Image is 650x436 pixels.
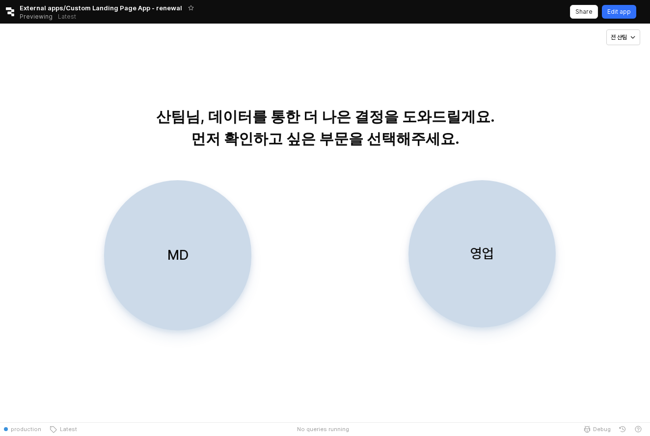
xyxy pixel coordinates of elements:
[470,245,494,263] p: 영업
[167,246,189,264] p: MD
[11,425,41,433] span: production
[579,422,615,436] button: Debug
[45,422,81,436] button: Latest
[75,106,576,150] p: 산팀님, 데이터를 통한 더 나은 결정을 도와드릴게요. 먼저 확인하고 싶은 부문을 선택해주세요.
[593,425,611,433] span: Debug
[607,8,631,16] p: Edit app
[630,422,646,436] button: Help
[575,8,593,16] p: Share
[20,12,53,22] span: Previewing
[602,5,636,19] button: Edit app
[57,425,77,433] span: Latest
[104,180,251,330] button: MD
[297,425,349,433] span: No queries running
[186,3,196,13] button: Add app to favorites
[615,422,630,436] button: History
[570,5,598,19] button: Share app
[53,10,81,24] button: Releases and History
[606,29,640,45] button: 전 산팀
[58,13,76,21] p: Latest
[611,33,627,41] p: 전 산팀
[20,3,182,13] span: External apps/Custom Landing Page App - renewal
[408,180,556,327] button: 영업
[20,10,81,24] div: Previewing Latest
